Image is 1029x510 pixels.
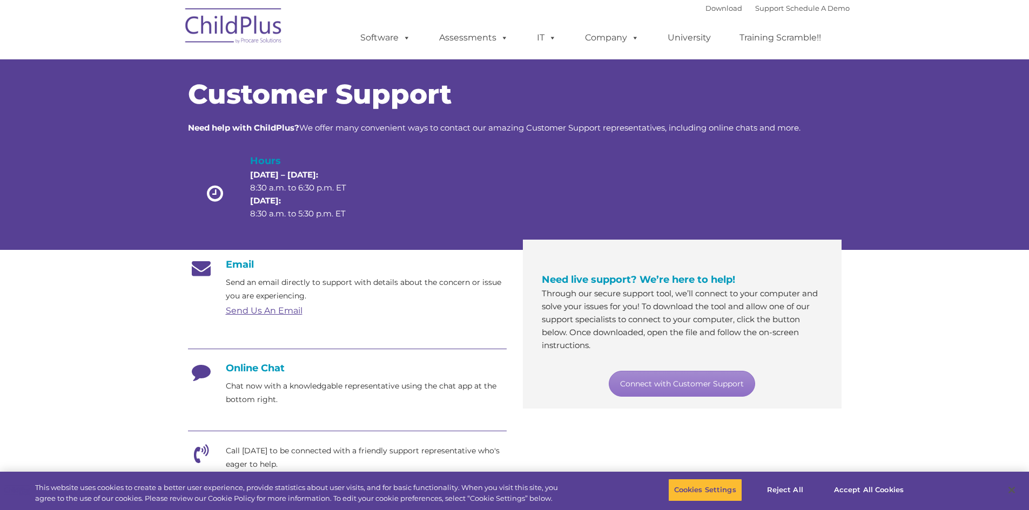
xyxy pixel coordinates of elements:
[226,305,302,316] a: Send Us An Email
[428,27,519,49] a: Assessments
[755,4,784,12] a: Support
[609,371,755,397] a: Connect with Customer Support
[657,27,722,49] a: University
[188,123,299,133] strong: Need help with ChildPlus?
[188,78,452,111] span: Customer Support
[250,153,365,168] h4: Hours
[250,169,318,180] strong: [DATE] – [DATE]:
[226,276,507,303] p: Send an email directly to support with details about the concern or issue you are experiencing.
[35,482,566,504] div: This website uses cookies to create a better user experience, provide statistics about user visit...
[668,479,742,501] button: Cookies Settings
[250,195,281,206] strong: [DATE]:
[250,168,365,220] p: 8:30 a.m. to 6:30 p.m. ET 8:30 a.m. to 5:30 p.m. ET
[349,27,421,49] a: Software
[188,362,507,374] h4: Online Chat
[705,4,742,12] a: Download
[729,27,832,49] a: Training Scramble!!
[786,4,850,12] a: Schedule A Demo
[526,27,567,49] a: IT
[574,27,650,49] a: Company
[828,479,910,501] button: Accept All Cookies
[751,479,819,501] button: Reject All
[226,444,507,471] p: Call [DATE] to be connected with a friendly support representative who's eager to help.
[542,287,823,352] p: Through our secure support tool, we’ll connect to your computer and solve your issues for you! To...
[188,123,801,133] span: We offer many convenient ways to contact our amazing Customer Support representatives, including ...
[180,1,288,55] img: ChildPlus by Procare Solutions
[1000,478,1024,502] button: Close
[188,259,507,270] h4: Email
[542,274,735,285] span: Need live support? We’re here to help!
[226,379,507,406] p: Chat now with a knowledgable representative using the chat app at the bottom right.
[705,4,850,12] font: |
